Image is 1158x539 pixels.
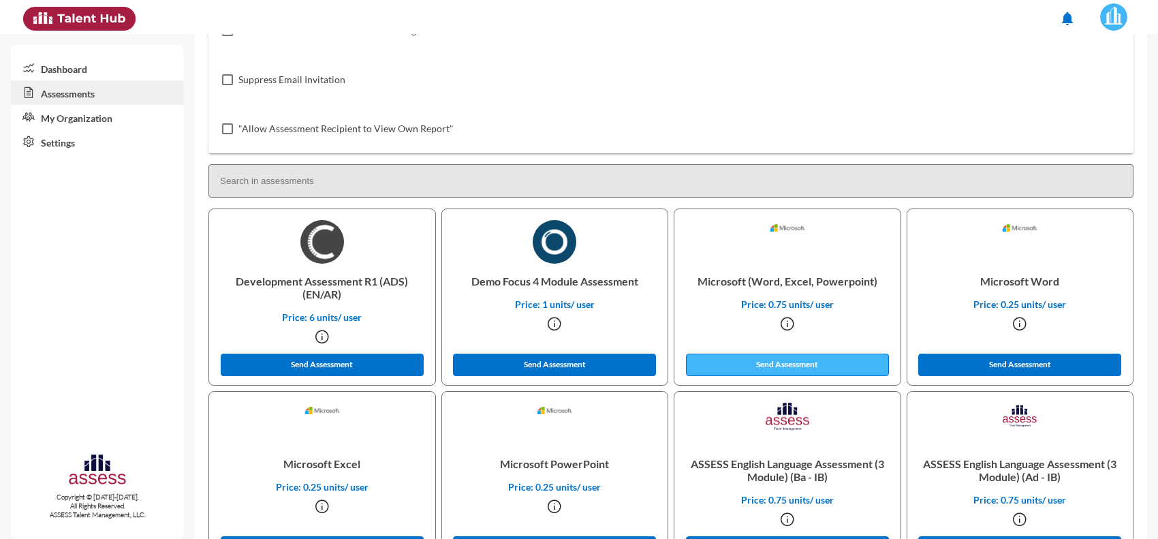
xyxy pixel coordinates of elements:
[220,481,424,493] p: Price: 0.25 units/ user
[11,105,184,129] a: My Organization
[918,264,1123,298] p: Microsoft Word
[238,121,454,137] span: "Allow Assessment Recipient to View Own Report"
[208,164,1133,198] input: Search in assessments
[221,354,424,376] button: Send Assessment
[453,298,657,310] p: Price: 1 units/ user
[918,446,1123,494] p: ASSESS English Language Assessment (3 Module) (Ad - IB)
[453,446,657,481] p: Microsoft PowerPoint
[220,264,424,311] p: Development Assessment R1 (ADS) (EN/AR)
[918,298,1123,310] p: Price: 0.25 units/ user
[220,446,424,481] p: Microsoft Excel
[453,481,657,493] p: Price: 0.25 units/ user
[11,56,184,80] a: Dashboard
[238,72,345,88] span: Suppress Email Invitation
[685,264,890,298] p: Microsoft (Word, Excel, Powerpoint)
[685,298,890,310] p: Price: 0.75 units/ user
[1059,10,1076,27] mat-icon: notifications
[453,264,657,298] p: Demo Focus 4 Module Assessment
[918,494,1123,506] p: Price: 0.75 units/ user
[685,446,890,494] p: ASSESS English Language Assessment (3 Module) (Ba - IB)
[220,311,424,323] p: Price: 6 units/ user
[918,354,1121,376] button: Send Assessment
[67,452,128,490] img: assesscompany-logo.png
[685,494,890,506] p: Price: 0.75 units/ user
[11,80,184,105] a: Assessments
[11,493,184,519] p: Copyright © [DATE]-[DATE]. All Rights Reserved. ASSESS Talent Management, LLC.
[11,129,184,154] a: Settings
[453,354,656,376] button: Send Assessment
[686,354,889,376] button: Send Assessment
